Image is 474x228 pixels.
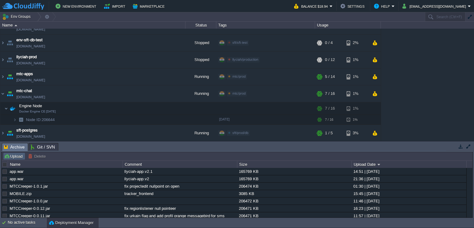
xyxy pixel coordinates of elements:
div: Name [1,22,185,29]
div: 206472 KB [237,197,351,205]
div: 7 / 16 [325,85,335,102]
button: Env Groups [2,12,33,21]
a: sft-postgres [16,127,38,133]
div: 0 / 12 [325,51,335,68]
div: fix projectedit nullpoint on open [123,183,237,190]
a: Engine NodeDocker Engine CE [DATE] [19,104,43,108]
button: Import [104,2,127,10]
button: Balance $18.94 [294,2,330,10]
img: AMDAwAAAACH5BAEAAAAALAAAAAABAAEAAAICRAEAOw== [6,85,14,102]
a: app.war [10,177,23,181]
img: AMDAwAAAACH5BAEAAAAALAAAAAABAAEAAAICRAEAOw== [0,35,5,51]
div: 1% [347,51,367,68]
a: MTCCreeper-0.0.11.jar [10,214,50,218]
img: AMDAwAAAACH5BAEAAAAALAAAAAABAAEAAAICRAEAOw== [4,102,8,115]
div: 206474 KB [237,183,351,190]
img: AMDAwAAAACH5BAEAAAAALAAAAAABAAEAAAICRAEAOw== [6,51,14,68]
span: Engine Node [19,103,43,108]
img: AMDAwAAAACH5BAEAAAAALAAAAAABAAEAAAICRAEAOw== [0,125,5,141]
span: llyciah/production [232,58,258,61]
div: Usage [315,22,380,29]
div: 16:23 | [DATE] [352,205,466,212]
img: AMDAwAAAACH5BAEAAAAALAAAAAABAAEAAAICRAEAOw== [6,68,14,85]
div: 165769 KB [237,175,351,182]
img: AMDAwAAAACH5BAEAAAAALAAAAAABAAEAAAICRAEAOw== [0,51,5,68]
span: [DATE] [219,117,230,121]
a: mtc-apps [16,71,33,77]
a: MTCCreeper-1.0.1.jar [10,184,48,189]
div: 11:46 | [DATE] [352,197,466,205]
div: 01:30 | [DATE] [352,183,466,190]
a: mtc-chat [16,88,32,94]
div: 7 / 16 [325,102,335,115]
img: AMDAwAAAACH5BAEAAAAALAAAAAABAAEAAAICRAEAOw== [0,85,5,102]
div: 3% [347,125,367,141]
div: 15:45 | [DATE] [352,190,466,197]
div: Comment [123,161,237,168]
button: Deployment Manager [49,220,94,226]
div: 1% [347,102,367,115]
div: Size [238,161,351,168]
div: 1% [347,85,367,102]
span: 206644 [25,117,56,122]
button: Marketplace [133,2,166,10]
div: 1% [347,68,367,85]
div: fix regionlistener null pointeer [123,205,237,212]
div: 21:36 | [DATE] [352,175,466,182]
span: Git / SVN [31,143,55,151]
div: 0 / 4 [325,35,333,51]
img: AMDAwAAAACH5BAEAAAAALAAAAAABAAEAAAICRAEAOw== [17,115,25,124]
div: llyciah-app.v2.1 [123,168,237,175]
div: Running [185,125,216,141]
div: 2% [347,35,367,51]
div: Stopped [185,35,216,51]
img: AMDAwAAAACH5BAEAAAAALAAAAAABAAEAAAICRAEAOw== [8,102,17,115]
a: [DOMAIN_NAME] [16,60,45,66]
span: mtc/prod [232,75,246,78]
div: 3085 KB [237,190,351,197]
div: Tags [217,22,315,29]
button: Delete [28,153,48,159]
a: app.war [10,169,23,174]
a: [DOMAIN_NAME] [16,94,45,100]
div: tracker_frontend [123,190,237,197]
div: Name [8,161,122,168]
button: [EMAIL_ADDRESS][DOMAIN_NAME] [402,2,468,10]
span: [DOMAIN_NAME] [16,43,45,49]
div: Status [186,22,216,29]
a: MTCCreeper-0.0.12.jar [10,206,50,211]
a: llyciah-prod [16,54,37,60]
div: fix urkain flag and add profil orange messagebird for sms [123,212,237,219]
div: Stopped [185,51,216,68]
div: 5 / 14 [325,68,335,85]
img: AMDAwAAAACH5BAEAAAAALAAAAAABAAEAAAICRAEAOw== [0,68,5,85]
img: AMDAwAAAACH5BAEAAAAALAAAAAABAAEAAAICRAEAOw== [6,35,14,51]
div: 11:57 | [DATE] [352,212,466,219]
span: Archive [4,143,25,151]
a: MOBILE.zip [10,191,31,196]
a: [DOMAIN_NAME] [16,26,45,32]
div: 206471 KB [237,212,351,219]
button: Help [374,2,392,10]
span: Docker Engine CE [DATE] [19,110,56,113]
div: 7 / 16 [325,115,333,124]
a: env-sft-db-test [16,37,43,43]
div: 14:51 | [DATE] [352,168,466,175]
a: [DOMAIN_NAME] [16,77,45,83]
div: No active tasks [8,218,46,228]
img: CloudJiffy [2,2,44,10]
button: New Environment [56,2,98,10]
span: sft/sft-test [232,41,247,44]
div: 1 / 5 [325,125,333,141]
span: Node ID: [26,117,42,122]
div: Upload Date [352,161,466,168]
img: AMDAwAAAACH5BAEAAAAALAAAAAABAAEAAAICRAEAOw== [6,125,14,141]
a: Node ID:206644 [25,117,56,122]
span: mtc/prod [232,92,246,95]
img: AMDAwAAAACH5BAEAAAAALAAAAAABAAEAAAICRAEAOw== [13,115,17,124]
